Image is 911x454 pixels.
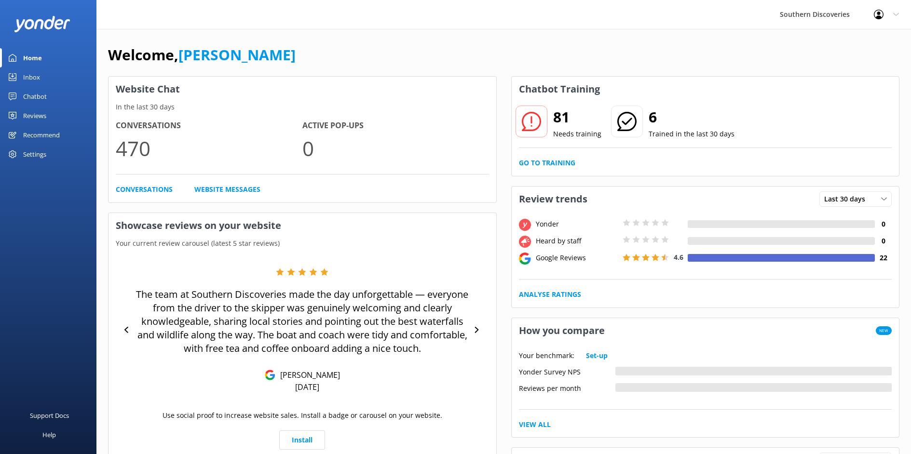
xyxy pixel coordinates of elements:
[194,184,260,195] a: Website Messages
[295,382,319,392] p: [DATE]
[649,129,734,139] p: Trained in the last 30 days
[512,318,612,343] h3: How you compare
[553,129,601,139] p: Needs training
[109,213,496,238] h3: Showcase reviews on your website
[512,77,607,102] h3: Chatbot Training
[178,45,296,65] a: [PERSON_NAME]
[519,289,581,300] a: Analyse Ratings
[108,43,296,67] h1: Welcome,
[135,288,470,355] p: The team at Southern Discoveries made the day unforgettable — everyone from the driver to the ski...
[824,194,871,204] span: Last 30 days
[30,406,69,425] div: Support Docs
[109,238,496,249] p: Your current review carousel (latest 5 star reviews)
[649,106,734,129] h2: 6
[109,102,496,112] p: In the last 30 days
[533,219,620,229] div: Yonder
[875,219,892,229] h4: 0
[674,253,683,262] span: 4.6
[163,410,442,421] p: Use social proof to increase website sales. Install a badge or carousel on your website.
[23,87,47,106] div: Chatbot
[876,326,892,335] span: New
[302,120,489,132] h4: Active Pop-ups
[875,253,892,263] h4: 22
[42,425,56,444] div: Help
[23,48,42,67] div: Home
[519,383,615,392] div: Reviews per month
[116,120,302,132] h4: Conversations
[533,236,620,246] div: Heard by staff
[302,132,489,164] p: 0
[519,158,575,168] a: Go to Training
[23,106,46,125] div: Reviews
[14,16,70,32] img: yonder-white-logo.png
[23,67,40,87] div: Inbox
[116,184,173,195] a: Conversations
[275,370,340,380] p: [PERSON_NAME]
[519,367,615,375] div: Yonder Survey NPS
[116,132,302,164] p: 470
[109,77,496,102] h3: Website Chat
[533,253,620,263] div: Google Reviews
[519,350,574,361] p: Your benchmark:
[512,187,595,212] h3: Review trends
[875,236,892,246] h4: 0
[553,106,601,129] h2: 81
[23,145,46,164] div: Settings
[265,370,275,380] img: Google Reviews
[586,350,608,361] a: Set-up
[23,125,60,145] div: Recommend
[279,430,325,450] a: Install
[519,419,551,430] a: View All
